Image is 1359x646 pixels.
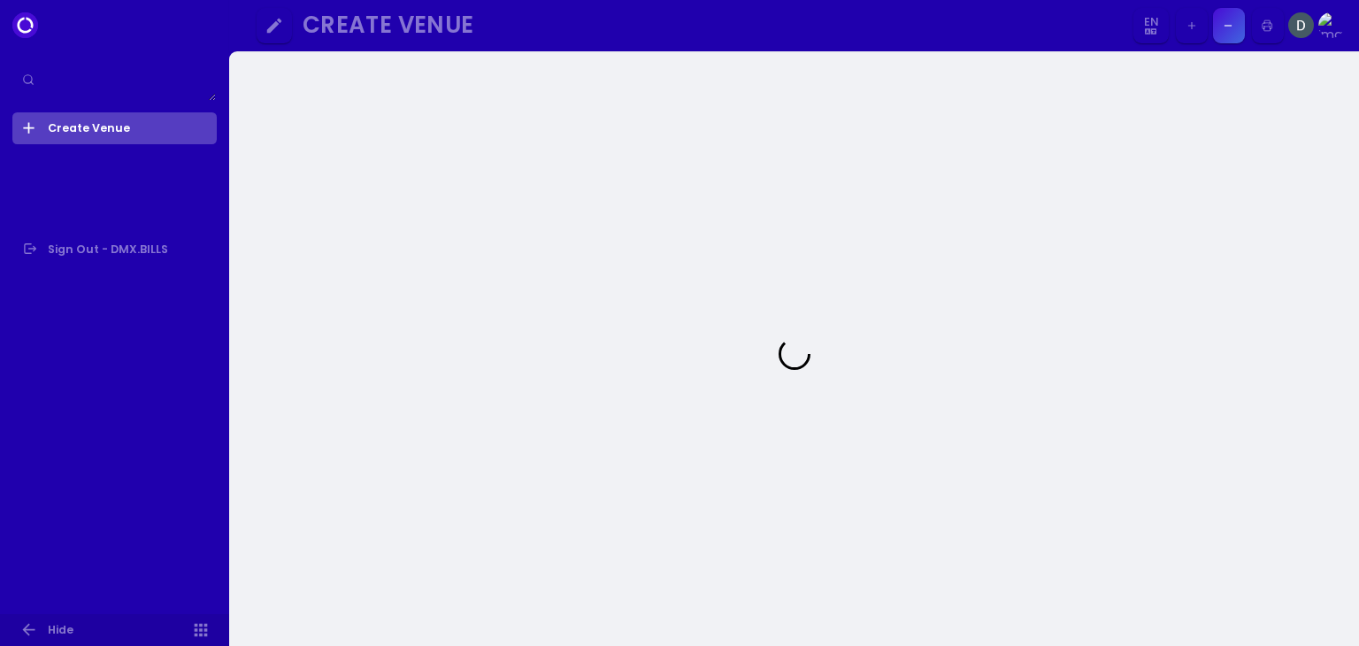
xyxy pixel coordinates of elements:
button: Create Venue [296,8,1129,43]
div: Create Venue [303,16,1113,35]
img: Image [1288,12,1314,38]
img: Image [1318,12,1344,38]
a: Create Venue [12,112,216,144]
a: Sign Out - DMX.BILLS [12,234,216,265]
